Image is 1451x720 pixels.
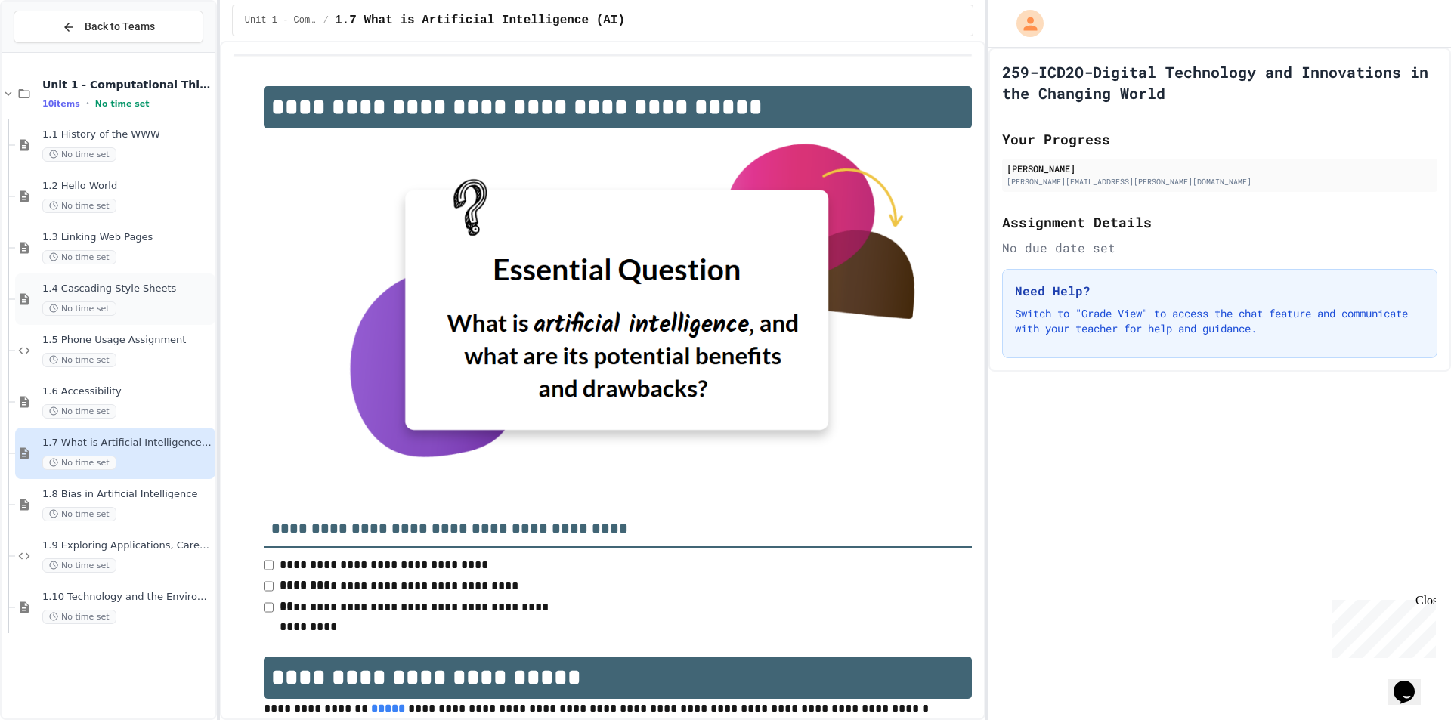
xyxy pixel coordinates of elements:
span: 1.2 Hello World [42,180,212,193]
div: [PERSON_NAME][EMAIL_ADDRESS][PERSON_NAME][DOMAIN_NAME] [1007,176,1433,187]
span: No time set [42,250,116,264]
div: Chat with us now!Close [6,6,104,96]
h2: Assignment Details [1002,212,1437,233]
span: No time set [42,404,116,419]
span: 1.8 Bias in Artificial Intelligence [42,488,212,501]
button: Back to Teams [14,11,203,43]
span: 1.10 Technology and the Environment [42,591,212,604]
span: No time set [95,99,150,109]
iframe: chat widget [1326,594,1436,658]
span: Unit 1 - Computational Thinking and Making Connections [245,14,317,26]
span: No time set [42,147,116,162]
span: 1.3 Linking Web Pages [42,231,212,244]
iframe: chat widget [1388,660,1436,705]
h1: 259-ICD2O-Digital Technology and Innovations in the Changing World [1002,61,1437,104]
h3: Need Help? [1015,282,1425,300]
div: No due date set [1002,239,1437,257]
div: My Account [1001,6,1047,41]
span: • [86,97,89,110]
span: No time set [42,301,116,316]
span: 1.4 Cascading Style Sheets [42,283,212,295]
span: 1.5 Phone Usage Assignment [42,334,212,347]
p: Switch to "Grade View" to access the chat feature and communicate with your teacher for help and ... [1015,306,1425,336]
span: No time set [42,456,116,470]
span: 1.9 Exploring Applications, Careers, and Connections in the Digital World [42,539,212,552]
h2: Your Progress [1002,128,1437,150]
span: Unit 1 - Computational Thinking and Making Connections [42,78,212,91]
span: 1.7 What is Artificial Intelligence (AI) [42,437,212,450]
div: [PERSON_NAME] [1007,162,1433,175]
span: No time set [42,558,116,573]
span: / [323,14,329,26]
span: 1.7 What is Artificial Intelligence (AI) [335,11,625,29]
span: No time set [42,199,116,213]
span: No time set [42,610,116,624]
span: 1.6 Accessibility [42,385,212,398]
span: Back to Teams [85,19,155,35]
span: 1.1 History of the WWW [42,128,212,141]
span: No time set [42,353,116,367]
span: 10 items [42,99,80,109]
span: No time set [42,507,116,521]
